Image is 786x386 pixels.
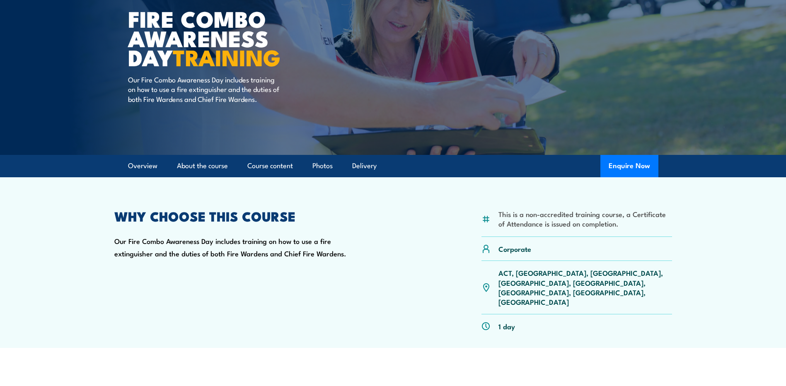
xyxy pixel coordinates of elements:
a: Delivery [352,155,377,177]
div: Our Fire Combo Awareness Day includes training on how to use a fire extinguisher and the duties o... [114,210,356,338]
li: This is a non-accredited training course, a Certificate of Attendance is issued on completion. [498,209,672,229]
a: Overview [128,155,157,177]
a: Course content [247,155,293,177]
a: About the course [177,155,228,177]
p: Corporate [498,244,531,253]
p: 1 day [498,321,515,331]
strong: TRAINING [173,39,281,74]
a: Photos [312,155,333,177]
h1: Fire Combo Awareness Day [128,9,333,67]
h2: WHY CHOOSE THIS COURSE [114,210,356,222]
p: ACT, [GEOGRAPHIC_DATA], [GEOGRAPHIC_DATA], [GEOGRAPHIC_DATA], [GEOGRAPHIC_DATA], [GEOGRAPHIC_DATA... [498,268,672,307]
button: Enquire Now [600,155,658,177]
p: Our Fire Combo Awareness Day includes training on how to use a fire extinguisher and the duties o... [128,75,279,104]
